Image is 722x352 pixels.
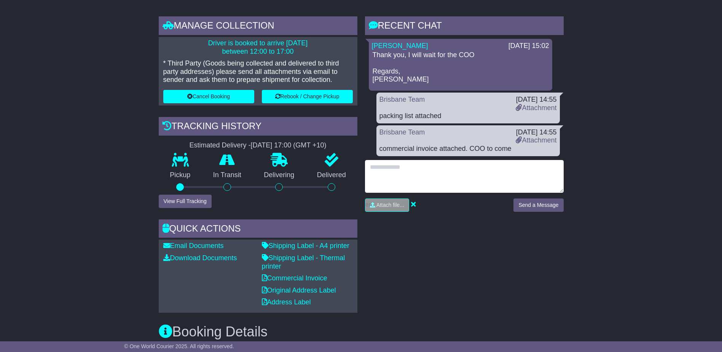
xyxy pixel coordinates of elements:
a: Address Label [262,298,311,306]
div: [DATE] 14:55 [516,96,556,104]
div: commercial invoice attached. COO to come [379,145,557,153]
div: Tracking history [159,117,357,138]
div: Quick Actions [159,219,357,240]
a: Shipping Label - A4 printer [262,242,349,250]
div: packing list attached [379,112,557,120]
a: Shipping Label - Thermal printer [262,254,345,270]
a: Commercial Invoice [262,274,327,282]
div: [DATE] 17:00 (GMT +10) [251,141,327,150]
a: [PERSON_NAME] [372,42,428,50]
a: Attachment [516,104,556,112]
p: Driver is booked to arrive [DATE] between 12:00 to 17:00 [163,39,353,56]
p: In Transit [202,171,253,179]
a: Brisbane Team [379,128,425,136]
button: Cancel Booking [163,90,254,103]
button: View Full Tracking [159,195,212,208]
p: Delivering [253,171,306,179]
a: Download Documents [163,254,237,262]
a: Brisbane Team [379,96,425,103]
p: Delivered [306,171,357,179]
div: Estimated Delivery - [159,141,357,150]
p: Thank you, I will wait for the COO Regards, [PERSON_NAME] [373,51,548,84]
p: Pickup [159,171,202,179]
a: Attachment [516,136,556,144]
div: Manage collection [159,16,357,37]
h3: Booking Details [159,324,564,339]
div: RECENT CHAT [365,16,564,37]
button: Send a Message [513,198,563,212]
div: [DATE] 14:55 [516,128,556,137]
span: © One World Courier 2025. All rights reserved. [124,343,234,349]
p: * Third Party (Goods being collected and delivered to third party addresses) please send all atta... [163,59,353,84]
button: Rebook / Change Pickup [262,90,353,103]
a: Original Address Label [262,286,336,294]
a: Email Documents [163,242,224,250]
div: [DATE] 15:02 [508,42,549,50]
